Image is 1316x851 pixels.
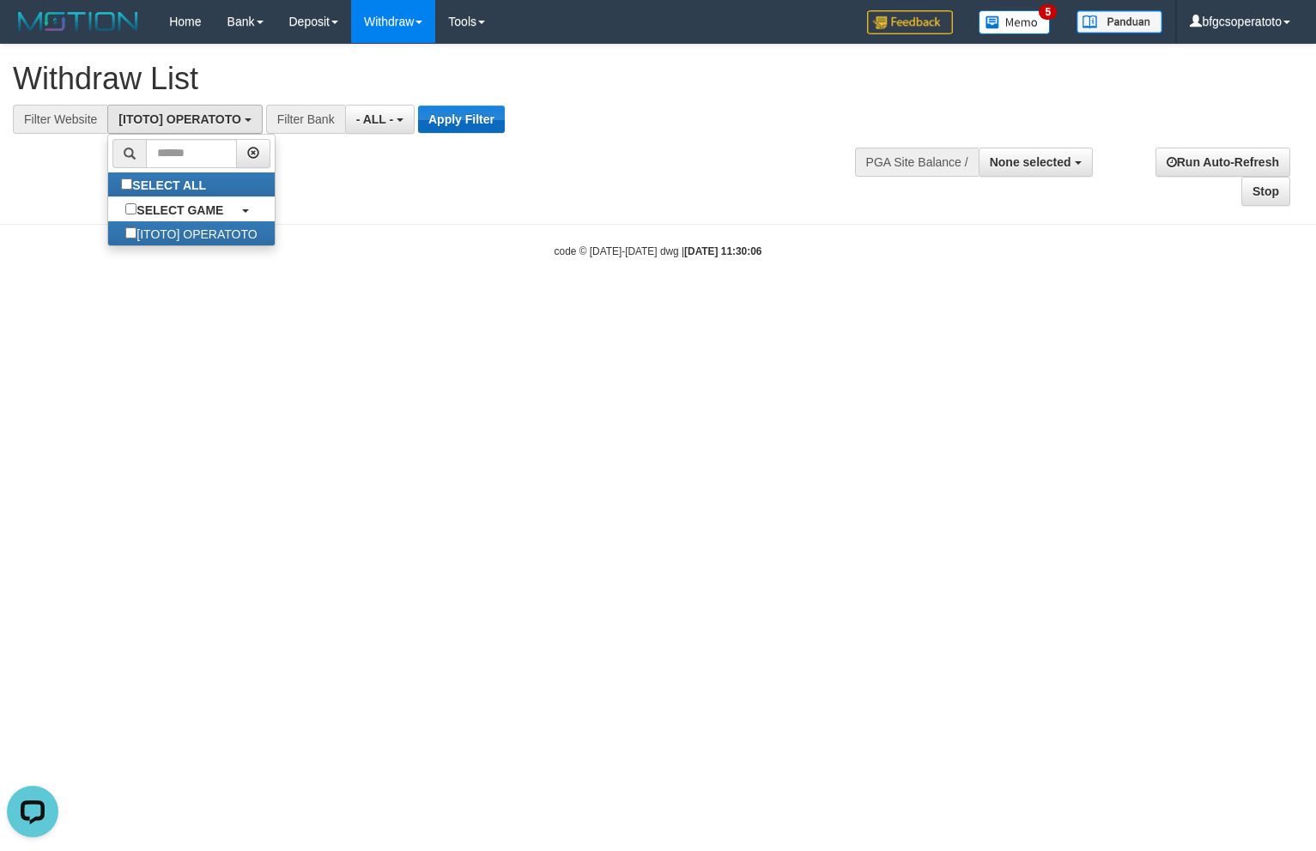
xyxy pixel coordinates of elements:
[108,172,223,196] label: SELECT ALL
[13,9,143,34] img: MOTION_logo.png
[555,245,762,257] small: code © [DATE]-[DATE] dwg |
[136,203,223,217] b: SELECT GAME
[418,106,505,133] button: Apply Filter
[125,203,136,214] input: SELECT GAME
[125,227,136,238] input: [ITOTO] OPERATOTO
[855,148,979,177] div: PGA Site Balance /
[979,148,1093,177] button: None selected
[867,10,953,34] img: Feedback.jpg
[107,105,263,134] button: [ITOTO] OPERATOTO
[1155,148,1290,177] a: Run Auto-Refresh
[108,197,274,221] a: SELECT GAME
[345,105,415,134] button: - ALL -
[13,105,107,134] div: Filter Website
[356,112,394,126] span: - ALL -
[979,10,1051,34] img: Button%20Memo.svg
[13,62,860,96] h1: Withdraw List
[7,7,58,58] button: Open LiveChat chat widget
[1241,177,1290,206] a: Stop
[121,178,132,190] input: SELECT ALL
[118,112,241,126] span: [ITOTO] OPERATOTO
[108,221,274,245] label: [ITOTO] OPERATOTO
[1076,10,1162,33] img: panduan.png
[990,155,1071,169] span: None selected
[1039,4,1057,20] span: 5
[684,245,761,257] strong: [DATE] 11:30:06
[266,105,345,134] div: Filter Bank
